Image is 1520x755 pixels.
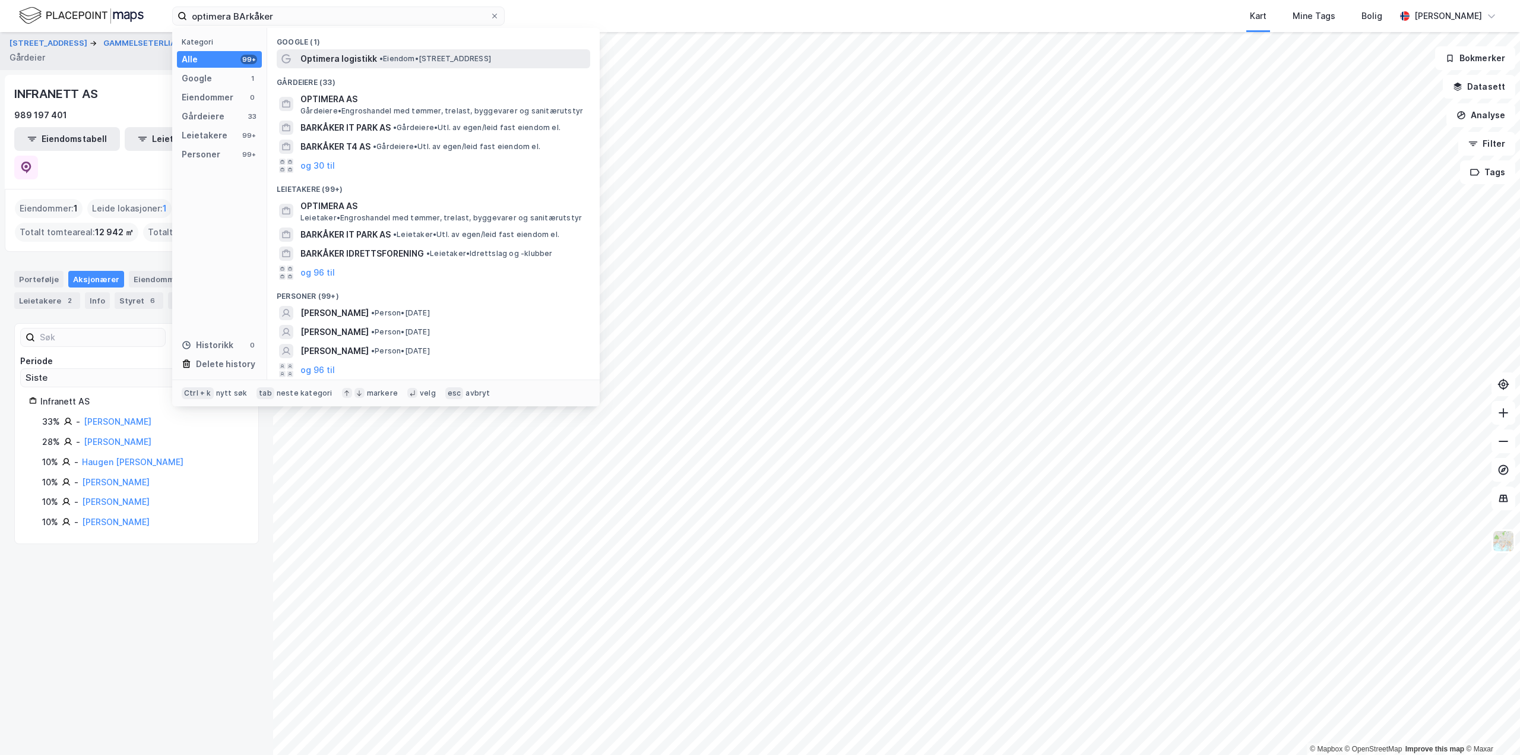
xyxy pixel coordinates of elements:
div: Kontrollprogram for chat [1461,698,1520,755]
div: 0 [248,340,257,350]
div: Mine Tags [1293,9,1335,23]
div: markere [367,388,398,398]
img: Z [1492,530,1515,552]
div: Delete history [196,357,255,371]
div: Leietakere (99+) [267,175,600,197]
input: ClearOpen [21,369,252,387]
div: 10% [42,475,58,489]
a: OpenStreetMap [1345,745,1402,753]
button: og 96 til [300,266,335,280]
div: Eiendommer : [15,199,83,218]
div: 10% [42,515,58,529]
span: 1 [74,201,78,216]
button: Eiendomstabell [14,127,120,151]
a: [PERSON_NAME] [82,497,150,507]
span: Person • [DATE] [371,346,430,356]
div: Gårdeiere (33) [267,68,600,90]
span: [PERSON_NAME] [300,306,369,320]
div: Ctrl + k [182,387,214,399]
a: [PERSON_NAME] [82,517,150,527]
div: 99+ [240,55,257,64]
div: 10% [42,495,58,509]
div: - [74,495,78,509]
div: Info [85,292,110,309]
a: Improve this map [1405,745,1464,753]
div: Leietakere [182,128,227,143]
div: - [74,515,78,529]
span: • [371,327,375,336]
span: Gårdeiere • Engroshandel med tømmer, trelast, byggevarer og sanitærutstyr [300,106,583,116]
span: BARKÅKER IDRETTSFORENING [300,247,424,261]
div: - [74,475,78,489]
a: [PERSON_NAME] [82,477,150,487]
div: Totalt tomteareal : [15,223,138,242]
span: OPTIMERA AS [300,92,585,106]
span: • [373,142,376,151]
div: Gårdeier [9,50,45,65]
span: 12 942 ㎡ [95,225,134,239]
span: 1 [163,201,167,216]
div: - [76,415,80,429]
span: BARKÅKER T4 AS [300,140,370,154]
div: Kategori [182,37,262,46]
div: 989 197 401 [14,108,67,122]
div: 1 [248,74,257,83]
span: Optimera logistikk [300,52,377,66]
span: Person • [DATE] [371,327,430,337]
div: Kart [1250,9,1266,23]
div: 0 [248,93,257,102]
span: Leietaker • Utl. av egen/leid fast eiendom el. [393,230,559,239]
span: • [379,54,383,63]
div: 99+ [240,131,257,140]
div: 2 [64,295,75,307]
div: Google [182,71,212,86]
div: Eiendommer [182,90,233,105]
div: tab [256,387,274,399]
span: OPTIMERA AS [300,199,585,213]
div: nytt søk [216,388,248,398]
span: Leietaker • Engroshandel med tømmer, trelast, byggevarer og sanitærutstyr [300,213,582,223]
button: Analyse [1446,103,1515,127]
button: og 30 til [300,159,335,173]
button: [STREET_ADDRESS] [9,37,90,49]
div: avbryt [465,388,490,398]
div: Transaksjoner [168,292,249,309]
div: Personer [182,147,220,162]
div: 33 [248,112,257,121]
div: Portefølje [14,271,64,288]
span: Person • [DATE] [371,308,430,318]
span: • [393,123,397,132]
div: Eiendommer [129,271,202,288]
div: - [76,435,80,449]
a: [PERSON_NAME] [84,416,151,427]
a: [PERSON_NAME] [84,437,151,447]
span: Gårdeiere • Utl. av egen/leid fast eiendom el. [393,123,560,132]
button: Leietakertabell [125,127,230,151]
button: Tags [1460,160,1515,184]
span: • [393,230,397,239]
div: 28% [42,435,60,449]
div: [PERSON_NAME] [1414,9,1482,23]
span: Leietaker • Idrettslag og -klubber [426,249,553,258]
a: Haugen [PERSON_NAME] [82,457,183,467]
span: [PERSON_NAME] [300,325,369,339]
input: Søk på adresse, matrikkel, gårdeiere, leietakere eller personer [187,7,490,25]
img: logo.f888ab2527a4732fd821a326f86c7f29.svg [19,5,144,26]
div: Periode [20,354,253,368]
input: Søk [35,328,165,346]
div: Alle [182,52,198,67]
div: Bolig [1361,9,1382,23]
div: Totalt byggareal : [143,223,256,242]
button: Filter [1458,132,1515,156]
button: Datasett [1443,75,1515,99]
div: esc [445,387,464,399]
iframe: Chat Widget [1461,698,1520,755]
div: Personer (99+) [267,282,600,304]
div: velg [420,388,436,398]
a: Mapbox [1310,745,1342,753]
div: 33% [42,415,60,429]
div: Styret [115,292,163,309]
div: INFRANETT AS [14,84,100,103]
span: Gårdeiere • Utl. av egen/leid fast eiendom el. [373,142,540,151]
div: 99+ [240,150,257,159]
